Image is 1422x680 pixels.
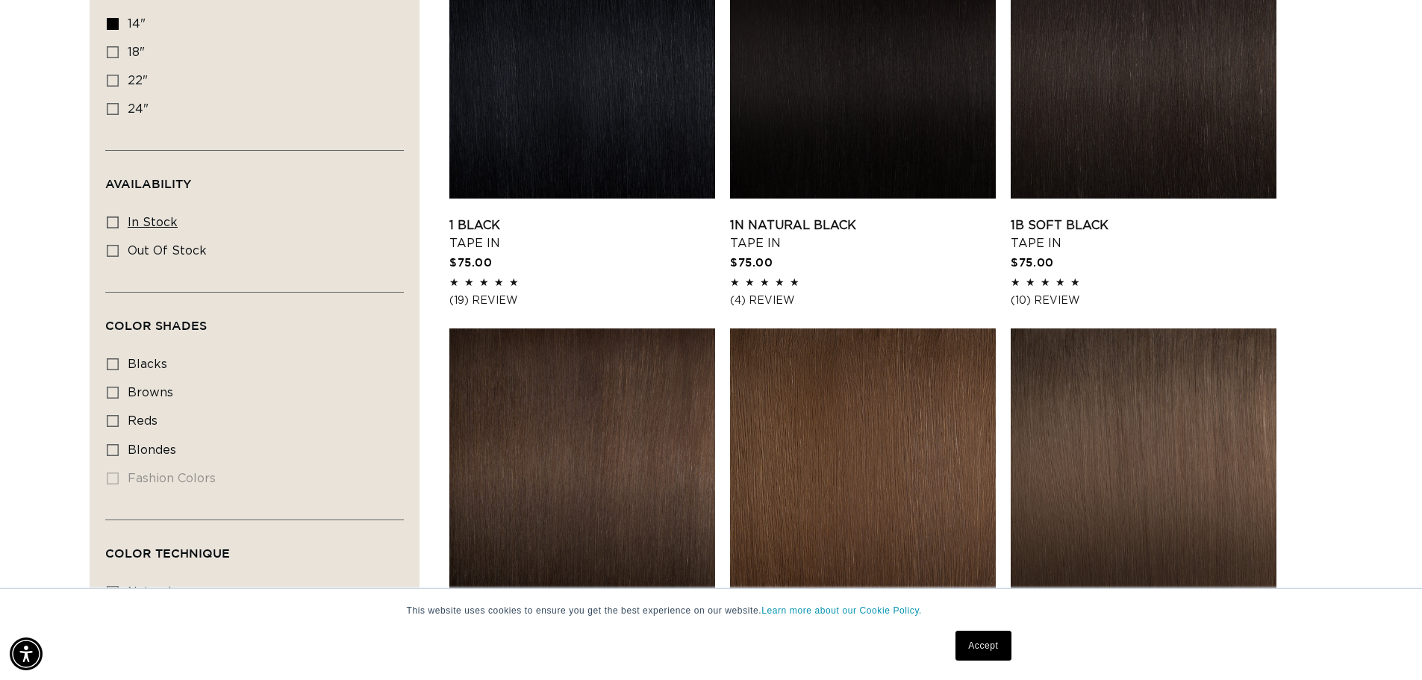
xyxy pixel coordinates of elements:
span: blacks [128,358,167,370]
a: Learn more about our Cookie Policy. [761,605,922,616]
iframe: Chat Widget [1347,608,1422,680]
span: Out of stock [128,245,207,257]
summary: Color Technique (0 selected) [105,520,404,574]
div: Accessibility Menu [10,637,43,670]
summary: Availability (0 selected) [105,151,404,205]
span: 24" [128,103,149,115]
span: In stock [128,216,178,228]
span: Color Technique [105,546,230,560]
span: 22" [128,75,148,87]
span: 18" [128,46,145,58]
a: 1B Soft Black Tape In [1011,216,1276,252]
span: naturals [128,586,178,598]
p: This website uses cookies to ensure you get the best experience on our website. [407,604,1016,617]
span: 14" [128,18,146,30]
span: blondes [128,444,176,456]
a: 1N Natural Black Tape In [730,216,996,252]
summary: Color Shades (0 selected) [105,293,404,346]
a: 1 Black Tape In [449,216,715,252]
span: reds [128,415,158,427]
span: Color Shades [105,319,207,332]
a: Accept [955,631,1011,661]
span: Availability [105,177,191,190]
span: browns [128,387,173,399]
